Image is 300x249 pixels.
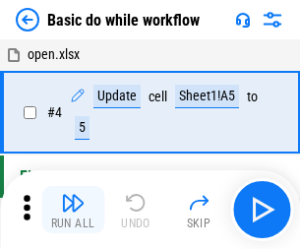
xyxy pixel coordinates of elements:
img: Main button [246,194,277,225]
img: Settings menu [261,8,284,31]
span: open.xlsx [28,46,80,62]
div: Basic do while workflow [47,11,200,30]
div: Update [93,85,141,108]
div: 5 [75,116,90,140]
button: Run All [41,186,104,233]
img: Back [16,8,39,31]
span: # 4 [47,104,62,120]
img: Run All [61,191,85,215]
div: Run All [51,218,95,229]
img: Support [235,12,251,28]
div: Sheet1!A5 [175,85,239,108]
img: Skip [187,191,210,215]
button: Skip [167,186,230,233]
div: Skip [187,218,211,229]
div: to [247,90,258,104]
div: cell [149,90,167,104]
